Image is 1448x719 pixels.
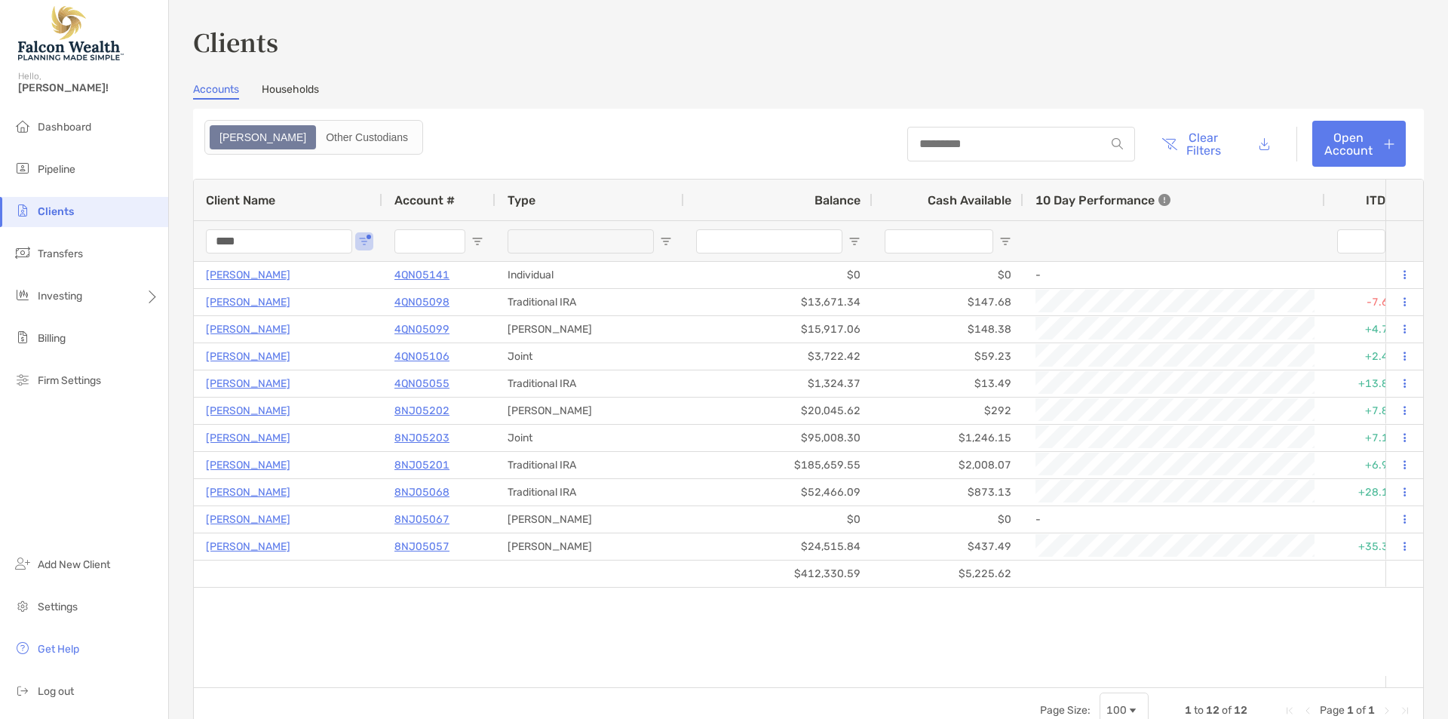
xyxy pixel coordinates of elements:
[394,347,449,366] a: 4QN05106
[14,286,32,304] img: investing icon
[684,370,873,397] div: $1,324.37
[885,229,993,253] input: Cash Available Filter Input
[1356,704,1366,717] span: of
[848,235,861,247] button: Open Filter Menu
[14,201,32,220] img: clients icon
[1035,180,1170,220] div: 10 Day Performance
[358,235,370,247] button: Open Filter Menu
[394,193,455,207] span: Account #
[495,262,684,288] div: Individual
[394,510,449,529] a: 8NJ05067
[206,401,290,420] p: [PERSON_NAME]
[394,401,449,420] a: 8NJ05202
[394,266,449,284] a: 4QN05141
[206,374,290,393] p: [PERSON_NAME]
[495,343,684,370] div: Joint
[814,193,861,207] span: Balance
[18,6,124,60] img: Falcon Wealth Planning Logo
[394,537,449,556] a: 8NJ05057
[38,601,78,613] span: Settings
[1194,704,1204,717] span: to
[684,289,873,315] div: $13,671.34
[211,127,314,148] div: Zoe
[206,510,290,529] a: [PERSON_NAME]
[14,597,32,615] img: settings icon
[1325,533,1416,560] div: +35.34%
[495,370,684,397] div: Traditional IRA
[38,121,91,134] span: Dashboard
[684,316,873,343] div: $15,917.06
[1325,343,1416,370] div: +2.47%
[38,558,110,571] span: Add New Client
[1366,193,1404,207] div: ITD
[206,266,290,284] a: [PERSON_NAME]
[38,247,83,260] span: Transfers
[495,316,684,343] div: [PERSON_NAME]
[14,117,32,135] img: dashboard icon
[873,370,1023,397] div: $13.49
[471,235,483,247] button: Open Filter Menu
[1325,289,1416,315] div: -7.62%
[1040,704,1091,717] div: Page Size:
[38,205,74,218] span: Clients
[318,127,416,148] div: Other Custodians
[873,506,1023,533] div: $0
[206,320,290,339] a: [PERSON_NAME]
[1368,704,1375,717] span: 1
[873,479,1023,505] div: $873.13
[38,685,74,698] span: Log out
[999,235,1011,247] button: Open Filter Menu
[38,163,75,176] span: Pipeline
[1312,121,1406,167] a: Open Account
[1325,506,1416,533] div: 0%
[873,289,1023,315] div: $147.68
[14,244,32,262] img: transfers icon
[206,347,290,366] p: [PERSON_NAME]
[394,293,449,312] a: 4QN05098
[394,483,449,502] a: 8NJ05068
[394,429,449,447] a: 8NJ05203
[206,537,290,556] a: [PERSON_NAME]
[1106,704,1127,717] div: 100
[206,293,290,312] a: [PERSON_NAME]
[684,262,873,288] div: $0
[14,370,32,389] img: firm-settings icon
[1206,704,1219,717] span: 12
[1234,704,1247,717] span: 12
[206,483,290,502] a: [PERSON_NAME]
[873,533,1023,560] div: $437.49
[394,374,449,393] a: 4QN05055
[204,120,423,155] div: segmented control
[206,193,275,207] span: Client Name
[660,235,672,247] button: Open Filter Menu
[1325,316,1416,343] div: +4.71%
[495,289,684,315] div: Traditional IRA
[696,229,842,253] input: Balance Filter Input
[206,429,290,447] a: [PERSON_NAME]
[684,561,873,587] div: $412,330.59
[14,681,32,699] img: logout icon
[684,506,873,533] div: $0
[873,262,1023,288] div: $0
[394,456,449,475] a: 8NJ05201
[206,456,290,475] a: [PERSON_NAME]
[262,83,319,100] a: Households
[684,425,873,451] div: $95,008.30
[38,332,66,345] span: Billing
[873,316,1023,343] div: $148.38
[1222,704,1232,717] span: of
[873,425,1023,451] div: $1,246.15
[1112,138,1123,149] img: input icon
